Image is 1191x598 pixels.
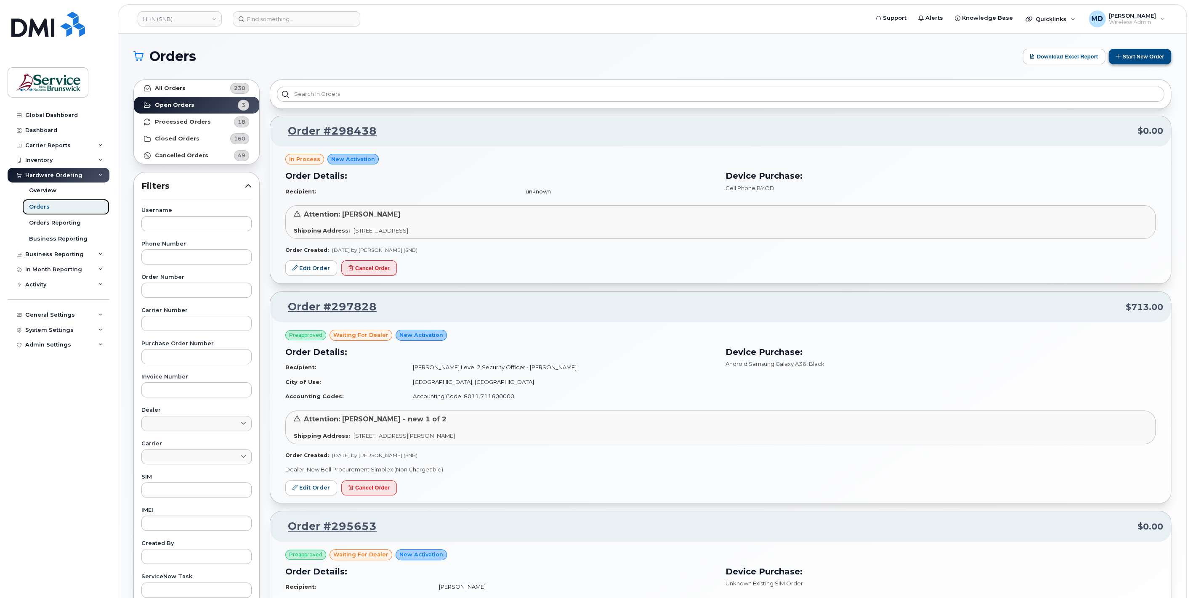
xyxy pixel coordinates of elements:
a: Closed Orders160 [134,130,259,147]
span: Preapproved [289,551,322,558]
span: Orders [149,50,196,63]
a: Order #298438 [278,124,377,139]
h3: Order Details: [285,565,715,578]
span: [STREET_ADDRESS][PERSON_NAME] [354,432,455,439]
span: Unknown Existing SIM Order [726,580,803,587]
label: Created By [141,541,252,546]
span: New Activation [331,155,375,163]
label: Phone Number [141,241,252,247]
a: All Orders230 [134,80,259,97]
td: [PERSON_NAME] [431,579,715,594]
span: Attention: [PERSON_NAME] [304,210,401,218]
label: SIM [141,474,252,480]
label: IMEI [141,508,252,513]
span: Attention: [PERSON_NAME] - new 1 of 2 [304,415,447,423]
strong: Recipient: [285,583,316,590]
a: Open Orders3 [134,97,259,114]
label: ServiceNow Task [141,574,252,579]
button: Start New Order [1109,49,1171,64]
span: Filters [141,180,245,192]
strong: Shipping Address: [294,432,350,439]
button: Download Excel Report [1023,49,1105,64]
h3: Order Details: [285,346,715,358]
strong: Recipient: [285,188,316,195]
label: Purchase Order Number [141,341,252,347]
strong: All Orders [155,85,186,92]
span: $0.00 [1138,125,1163,137]
button: Cancel Order [341,480,397,496]
span: Cell Phone BYOD [726,185,774,191]
span: 230 [234,84,245,92]
label: Username [141,208,252,213]
h3: Device Purchase: [726,169,1156,182]
h3: Order Details: [285,169,715,182]
strong: Order Created: [285,452,329,458]
strong: Order Created: [285,247,329,253]
strong: City of Use: [285,378,321,385]
span: $0.00 [1138,521,1163,533]
span: [STREET_ADDRESS] [354,227,408,234]
a: Order #297828 [278,299,377,315]
span: Preapproved [289,331,322,339]
strong: Processed Orders [155,119,211,125]
span: waiting for dealer [333,331,388,339]
label: Dealer [141,407,252,413]
span: [DATE] by [PERSON_NAME] (SNB) [332,452,417,458]
label: Order Number [141,275,252,280]
h3: Device Purchase: [726,346,1156,358]
a: Processed Orders18 [134,114,259,130]
span: waiting for dealer [333,550,388,558]
p: Dealer: New Bell Procurement Simplex (Non Chargeable) [285,466,1156,474]
span: , Black [806,360,824,367]
td: Accounting Code: 8011.711600000 [405,389,715,404]
span: New Activation [399,331,443,339]
strong: Accounting Codes: [285,393,344,400]
span: in process [289,155,320,163]
strong: Closed Orders [155,135,199,142]
span: New Activation [399,550,443,558]
span: 18 [238,118,245,126]
span: 3 [242,101,245,109]
td: unknown [518,184,715,199]
span: 160 [234,135,245,143]
a: Edit Order [285,260,337,276]
input: Search in orders [277,87,1164,102]
strong: Open Orders [155,102,194,108]
strong: Cancelled Orders [155,152,208,159]
h3: Device Purchase: [726,565,1156,578]
span: 49 [238,151,245,159]
a: Cancelled Orders49 [134,147,259,164]
a: Edit Order [285,480,337,496]
td: [GEOGRAPHIC_DATA], [GEOGRAPHIC_DATA] [405,375,715,389]
span: [DATE] by [PERSON_NAME] (SNB) [332,247,417,253]
label: Carrier Number [141,308,252,313]
td: [PERSON_NAME] Level 2 Security Officer - [PERSON_NAME] [405,360,715,375]
label: Carrier [141,441,252,447]
span: Android Samsung Galaxy A36 [726,360,806,367]
a: Order #295653 [278,519,377,534]
button: Cancel Order [341,260,397,276]
label: Invoice Number [141,374,252,380]
span: $713.00 [1126,301,1163,313]
strong: Recipient: [285,364,316,370]
strong: Shipping Address: [294,227,350,234]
